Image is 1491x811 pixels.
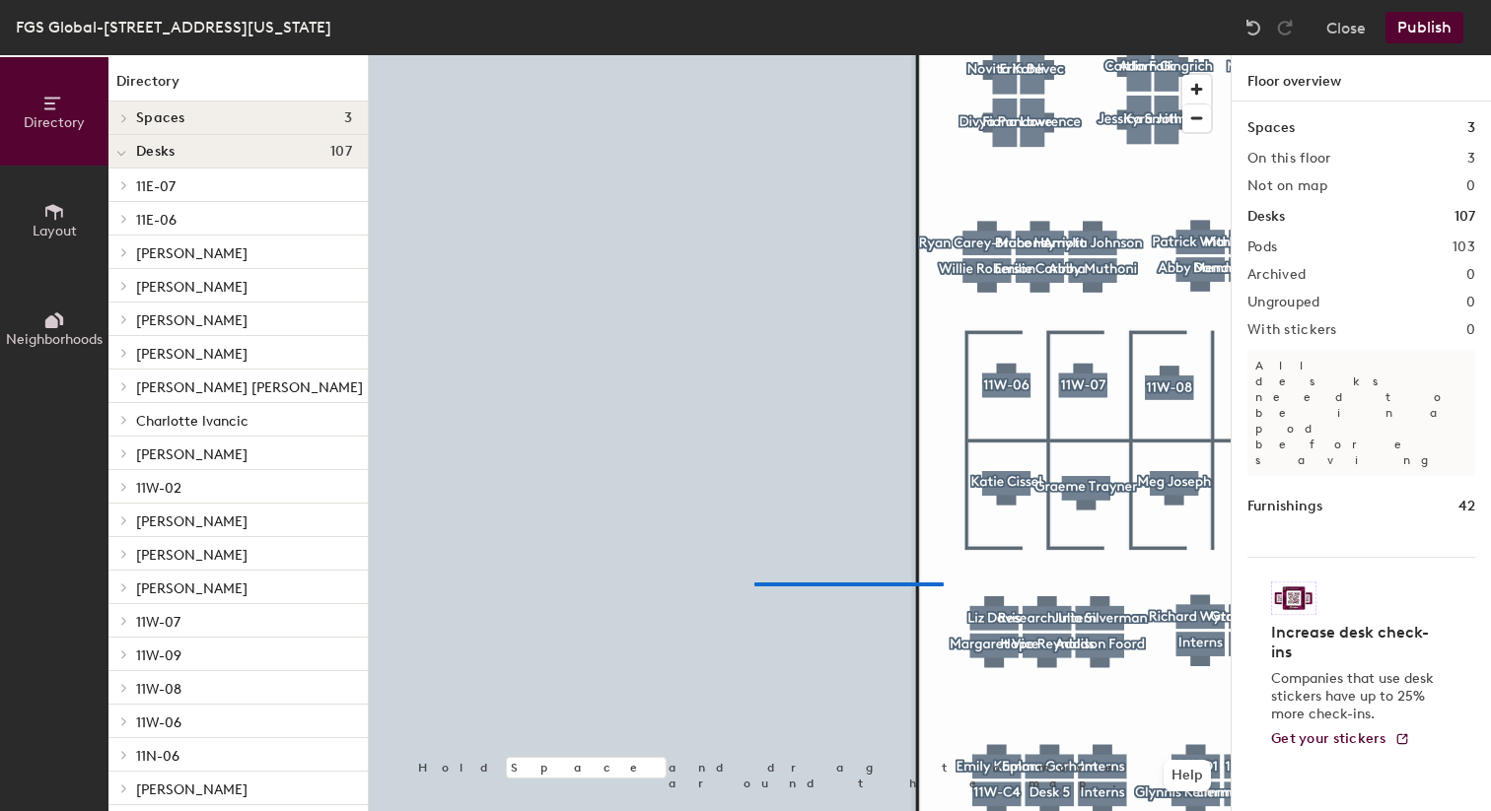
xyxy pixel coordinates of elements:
h1: Directory [108,71,368,101]
a: Get your stickers [1271,731,1410,748]
span: 11W-02 [136,480,181,497]
h2: 0 [1466,295,1475,310]
span: 11E-06 [136,212,177,229]
span: [PERSON_NAME] [136,513,248,530]
span: Directory [24,114,85,131]
img: Sticker logo [1271,581,1316,615]
span: [PERSON_NAME] [136,580,248,597]
span: Layout [33,223,77,239]
h1: Floor overview [1232,55,1491,101]
span: Get your stickers [1271,730,1386,747]
span: [PERSON_NAME] [136,781,248,798]
h1: Desks [1247,206,1285,228]
h1: Furnishings [1247,496,1322,517]
span: [PERSON_NAME] [136,245,248,262]
h2: 0 [1466,178,1475,194]
h2: On this floor [1247,151,1331,167]
h2: 0 [1466,267,1475,283]
span: [PERSON_NAME] [136,279,248,296]
span: 11W-06 [136,714,181,731]
img: Undo [1243,18,1263,37]
span: Neighborhoods [6,331,103,348]
span: [PERSON_NAME] [PERSON_NAME] [136,379,363,396]
h1: 3 [1467,117,1475,139]
span: 11W-07 [136,614,180,631]
p: All desks need to be in a pod before saving [1247,350,1475,476]
span: Spaces [136,110,185,126]
h2: With stickers [1247,322,1337,338]
span: 11W-09 [136,647,181,664]
span: [PERSON_NAME] [136,346,248,363]
span: 11W-08 [136,681,181,698]
span: 11E-07 [136,178,176,195]
span: Charlotte lvancic [136,413,248,430]
button: Close [1326,12,1366,43]
img: Redo [1275,18,1295,37]
span: [PERSON_NAME] [136,547,248,564]
h1: 107 [1455,206,1475,228]
span: 11N-06 [136,748,179,765]
h2: 3 [1467,151,1475,167]
h1: 42 [1458,496,1475,517]
span: [PERSON_NAME] [136,312,248,329]
button: Publish [1385,12,1463,43]
h2: Not on map [1247,178,1327,194]
h2: 103 [1453,239,1475,255]
h1: Spaces [1247,117,1295,139]
div: FGS Global-[STREET_ADDRESS][US_STATE] [16,15,331,39]
h2: Archived [1247,267,1306,283]
span: [PERSON_NAME] [136,446,248,463]
span: Desks [136,144,175,160]
span: 3 [344,110,352,126]
span: 107 [330,144,352,160]
h4: Increase desk check-ins [1271,623,1440,662]
p: Companies that use desk stickers have up to 25% more check-ins. [1271,670,1440,723]
button: Help [1164,760,1211,791]
h2: 0 [1466,322,1475,338]
h2: Pods [1247,239,1277,255]
h2: Ungrouped [1247,295,1320,310]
